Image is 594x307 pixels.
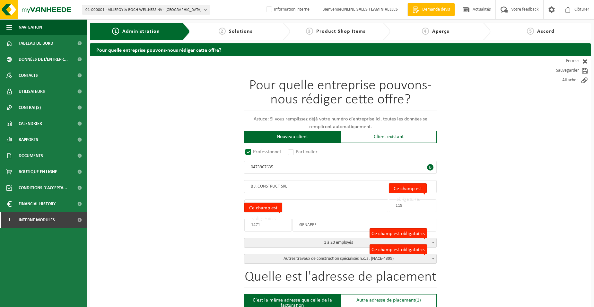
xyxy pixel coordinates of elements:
a: Fermer [533,56,591,66]
span: Autres travaux de construction spécialisés n.c.a. (NACE-4399) [244,254,436,263]
label: Professionnel [244,147,283,156]
span: Tableau de bord [19,35,53,51]
label: Information interne [265,5,310,14]
span: 1 à 20 employés [244,238,436,247]
span: Contrat(s) [19,100,41,116]
label: Ce champ est obligatoire. [389,183,427,193]
span: Financial History [19,196,56,212]
span: I [6,212,12,228]
span: Contacts [19,67,38,83]
a: 3Product Shop Items [293,28,378,35]
span: (1) [415,298,421,303]
p: Astuce: Si vous remplissez déjà votre numéro d'entreprise ici, toutes les données se rempliront a... [244,115,437,131]
span: 1 [112,28,119,35]
span: Rapports [19,132,38,148]
h2: Pour quelle entreprise pouvons-nous rédiger cette offre? [90,43,591,56]
span: Utilisateurs [19,83,45,100]
a: 5Accord [494,28,588,35]
strong: ONLINE SALES TEAM NIVELLES [341,7,398,12]
span: Documents [19,148,43,164]
span: Conditions d'accepta... [19,180,67,196]
h1: Quelle est l'adresse de placement [244,270,437,288]
input: code postal [244,219,292,232]
label: Particulier [287,147,319,156]
span: B [427,164,433,171]
span: 2 [219,28,226,35]
div: Nouveau client [244,131,340,143]
a: Demande devis [407,3,455,16]
div: Client existant [340,131,437,143]
a: Sauvegarder [533,66,591,75]
input: Numéro d'entreprise [244,161,437,174]
label: Ce champ est obligatoire. [244,203,282,212]
span: Aperçu [432,29,450,34]
span: Accord [537,29,555,34]
span: Administration [122,29,160,34]
a: 4Aperçu [394,28,478,35]
input: Numéro [389,199,436,212]
span: Calendrier [19,116,42,132]
a: Attacher [533,75,591,85]
span: 5 [527,28,534,35]
span: Interne modules [19,212,55,228]
span: Données de l'entrepr... [19,51,68,67]
span: Demande devis [421,6,451,13]
h1: Pour quelle entreprise pouvons-nous rédiger cette offre? [244,79,437,110]
label: Ce champ est obligatoire. [370,244,427,254]
a: 1Administration [95,28,177,35]
input: Ville [293,219,436,232]
input: Rue [244,199,388,212]
label: Ce champ est obligatoire. [370,228,427,238]
span: Solutions [229,29,252,34]
span: Navigation [19,19,42,35]
span: 4 [422,28,429,35]
span: Product Shop Items [316,29,365,34]
input: Nom [244,180,437,193]
span: Boutique en ligne [19,164,57,180]
button: 01-000001 - VILLEROY & BOCH WELLNESS NV - [GEOGRAPHIC_DATA] [82,5,210,14]
span: 01-000001 - VILLEROY & BOCH WELLNESS NV - [GEOGRAPHIC_DATA] [85,5,202,15]
a: 2Solutions [193,28,277,35]
span: 3 [306,28,313,35]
